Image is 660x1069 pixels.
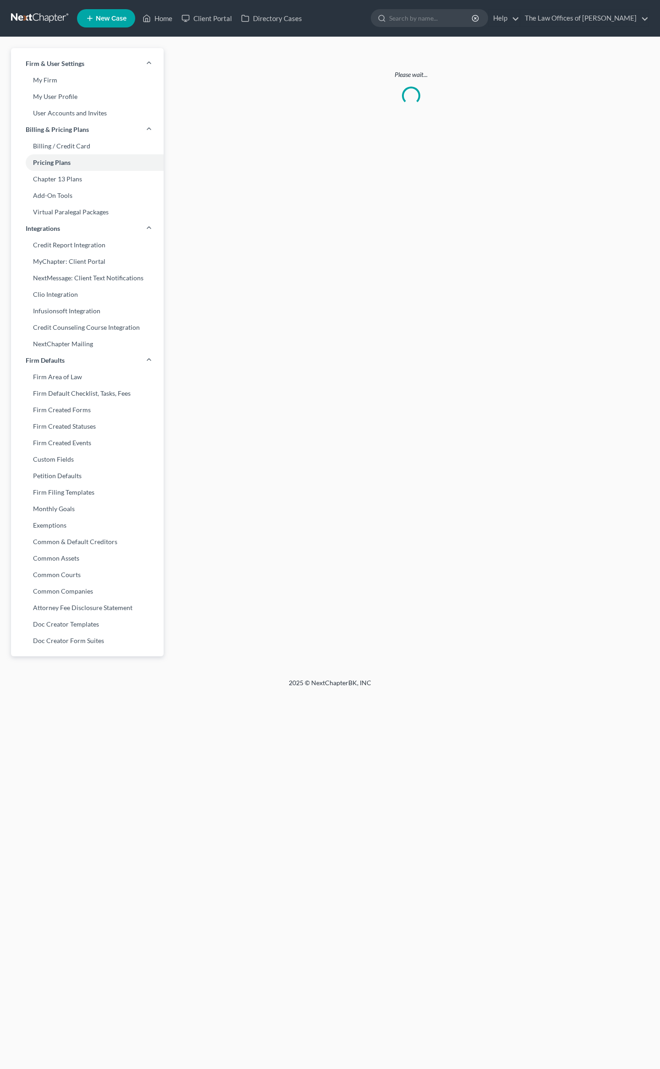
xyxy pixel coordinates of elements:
a: Billing / Credit Card [11,138,164,154]
a: Firm Created Statuses [11,418,164,435]
a: Credit Report Integration [11,237,164,253]
a: Clio Integration [11,286,164,303]
a: Firm Defaults [11,352,164,369]
a: Common Assets [11,550,164,567]
a: Common Companies [11,583,164,600]
a: MyChapter: Client Portal [11,253,164,270]
a: Home [138,10,177,27]
a: Common & Default Creditors [11,534,164,550]
a: Common Courts [11,567,164,583]
a: Add-On Tools [11,187,164,204]
a: NextMessage: Client Text Notifications [11,270,164,286]
a: Firm Filing Templates [11,484,164,501]
a: Virtual Paralegal Packages [11,204,164,220]
a: Firm Area of Law [11,369,164,385]
a: The Law Offices of [PERSON_NAME] [520,10,649,27]
input: Search by name... [389,10,473,27]
a: Custom Fields [11,451,164,468]
a: Firm Created Forms [11,402,164,418]
a: Doc Creator Form Suites [11,633,164,649]
a: Help [489,10,519,27]
a: My Firm [11,72,164,88]
span: New Case [96,15,126,22]
a: User Accounts and Invites [11,105,164,121]
a: Client Portal [177,10,236,27]
span: Firm & User Settings [26,59,84,68]
span: Firm Defaults [26,356,65,365]
span: Integrations [26,224,60,233]
a: Infusionsoft Integration [11,303,164,319]
div: 2025 © NextChapterBK, INC [69,678,591,695]
a: Attorney Fee Disclosure Statement [11,600,164,616]
a: Petition Defaults [11,468,164,484]
a: Pricing Plans [11,154,164,171]
a: Firm & User Settings [11,55,164,72]
a: Monthly Goals [11,501,164,517]
a: Firm Default Checklist, Tasks, Fees [11,385,164,402]
a: Firm Created Events [11,435,164,451]
span: Billing & Pricing Plans [26,125,89,134]
a: NextChapter Mailing [11,336,164,352]
p: Please wait... [173,70,649,79]
a: Doc Creator Templates [11,616,164,633]
a: Integrations [11,220,164,237]
a: My User Profile [11,88,164,105]
a: Billing & Pricing Plans [11,121,164,138]
a: Credit Counseling Course Integration [11,319,164,336]
a: Exemptions [11,517,164,534]
a: Chapter 13 Plans [11,171,164,187]
a: Directory Cases [236,10,307,27]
